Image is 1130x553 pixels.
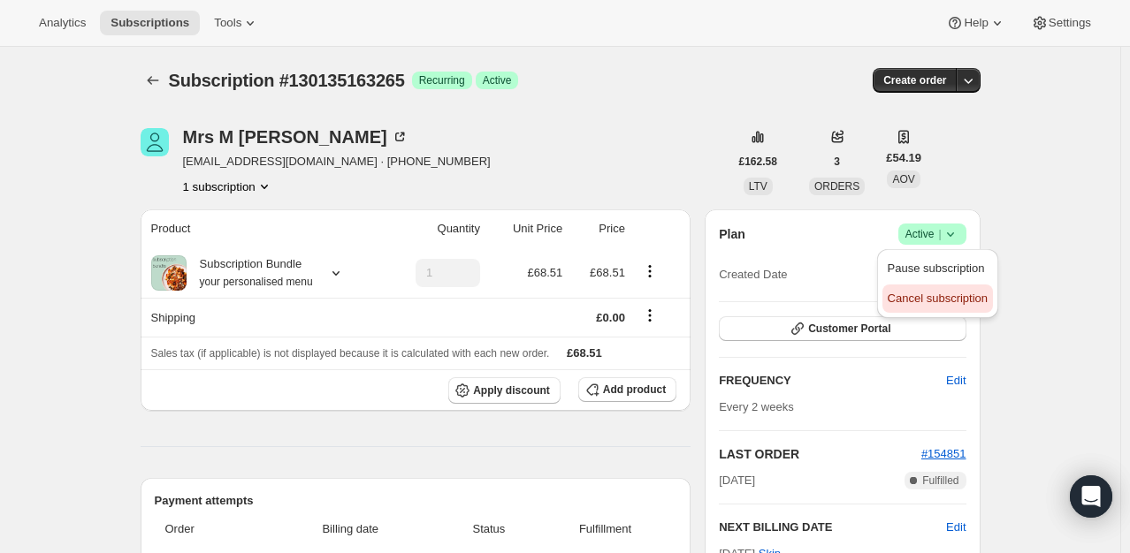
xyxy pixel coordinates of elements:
button: £162.58 [729,149,788,174]
button: Settings [1020,11,1102,35]
span: Recurring [419,73,465,87]
a: #154851 [921,447,966,460]
span: Apply discount [473,383,550,398]
button: Subscriptions [100,11,200,35]
span: [EMAIL_ADDRESS][DOMAIN_NAME] · [PHONE_NUMBER] [183,153,491,170]
span: £162.58 [739,155,777,169]
button: Edit [935,367,976,395]
span: £68.51 [527,266,562,279]
th: Unit Price [485,209,568,248]
span: Pause subscription [888,261,985,275]
button: #154851 [921,445,966,463]
span: Mrs M McGill [141,128,169,156]
span: AOV [892,173,914,186]
span: Every 2 weeks [719,400,794,413]
span: Edit [946,372,966,390]
button: Product actions [636,261,664,281]
span: [DATE] [719,472,755,489]
span: ORDERS [814,180,859,193]
span: Fulfillment [545,520,666,538]
span: £0.00 [596,311,625,324]
th: Product [141,209,383,248]
div: Open Intercom Messenger [1070,475,1112,518]
span: 3 [834,155,840,169]
div: Subscription Bundle [187,255,313,291]
span: Cancel subscription [888,292,988,305]
button: Product actions [183,178,273,195]
button: Shipping actions [636,306,664,325]
button: Tools [203,11,270,35]
button: Edit [946,519,966,536]
button: Cancel subscription [882,284,993,313]
span: Created Date [719,266,787,284]
th: Quantity [383,209,485,248]
button: Apply discount [448,377,561,404]
button: Help [935,11,1016,35]
h2: Payment attempts [155,492,677,510]
button: 3 [823,149,851,174]
h2: LAST ORDER [719,445,921,463]
th: Shipping [141,298,383,337]
th: Price [568,209,630,248]
span: Active [483,73,512,87]
button: Pause subscription [882,254,993,283]
span: Create order [883,73,946,87]
span: Subscriptions [111,16,189,30]
span: | [938,227,941,241]
span: Settings [1049,16,1091,30]
button: Customer Portal [719,316,966,341]
span: Sales tax (if applicable) is not displayed because it is calculated with each new order. [151,347,550,360]
span: £68.51 [567,346,602,360]
img: product img [151,255,187,291]
span: Active [905,225,959,243]
h2: FREQUENCY [719,372,946,390]
span: Analytics [39,16,86,30]
span: Status [444,520,534,538]
h2: Plan [719,225,745,243]
span: Subscription #130135163265 [169,71,405,90]
span: Fulfilled [922,473,958,488]
span: Billing date [268,520,434,538]
span: Help [964,16,988,30]
span: £68.51 [590,266,625,279]
button: Create order [873,68,957,93]
span: Tools [214,16,241,30]
button: Subscriptions [141,68,165,93]
h2: NEXT BILLING DATE [719,519,946,536]
span: Add product [603,383,666,397]
span: £54.19 [886,149,921,167]
button: Analytics [28,11,96,35]
span: LTV [749,180,767,193]
th: Order [155,510,263,549]
div: Mrs M [PERSON_NAME] [183,128,408,146]
button: Add product [578,377,676,402]
small: your personalised menu [200,276,313,288]
span: Customer Portal [808,322,890,336]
